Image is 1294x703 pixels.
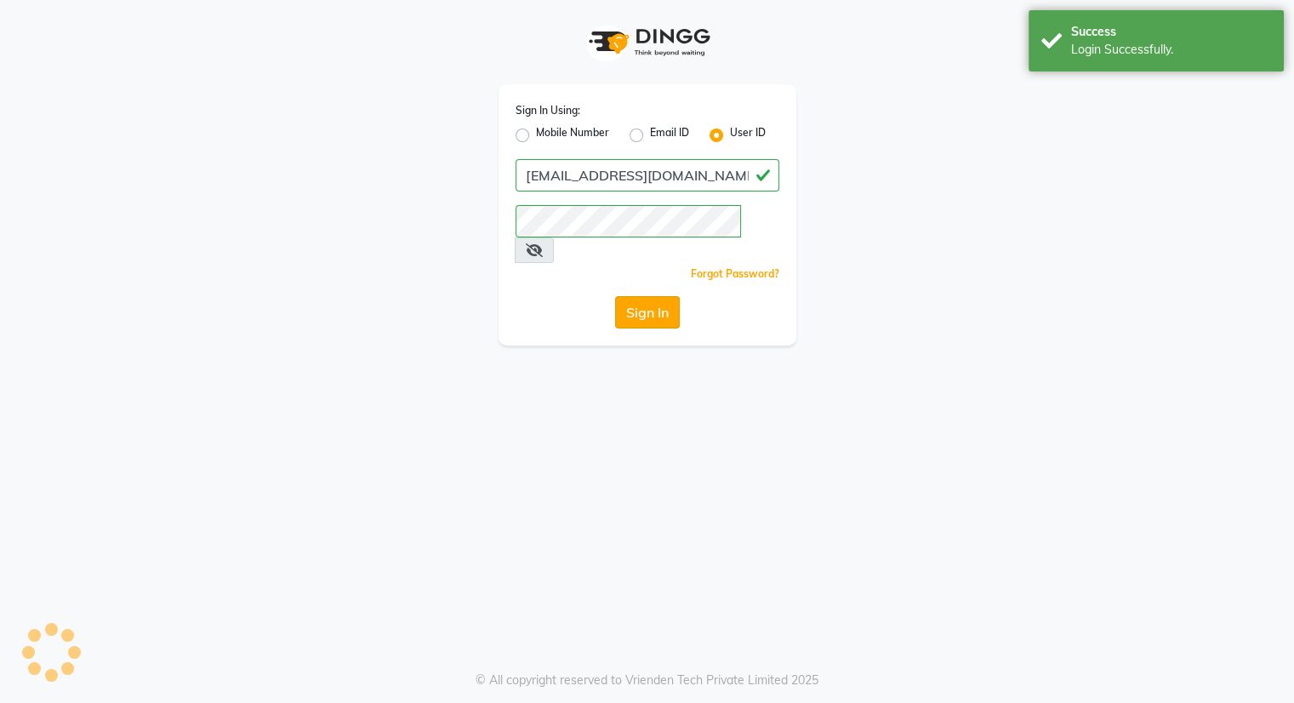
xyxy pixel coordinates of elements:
input: Username [516,205,741,237]
label: Mobile Number [536,125,609,146]
input: Username [516,159,779,191]
div: Login Successfully. [1071,41,1271,59]
img: logo1.svg [579,17,715,67]
label: Sign In Using: [516,103,580,118]
label: User ID [730,125,766,146]
div: Success [1071,23,1271,41]
label: Email ID [650,125,689,146]
a: Forgot Password? [691,267,779,280]
button: Sign In [615,296,680,329]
